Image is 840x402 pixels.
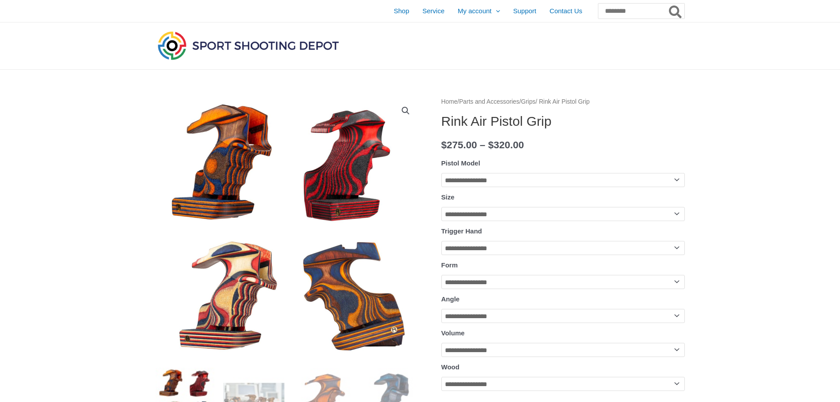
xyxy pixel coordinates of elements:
[441,113,685,129] h1: Rink Air Pistol Grip
[459,98,519,105] a: Parts and Accessories
[441,329,465,337] label: Volume
[441,139,447,150] span: $
[441,96,685,108] nav: Breadcrumb
[156,96,420,361] img: Rink Air Pistol Grip
[480,139,485,150] span: –
[156,29,341,62] img: Sport Shooting Depot
[441,159,480,167] label: Pistol Model
[441,139,477,150] bdi: 275.00
[441,261,458,269] label: Form
[488,139,494,150] span: $
[521,98,536,105] a: Grips
[441,295,460,303] label: Angle
[441,227,482,235] label: Trigger Hand
[441,193,455,201] label: Size
[441,98,458,105] a: Home
[488,139,524,150] bdi: 320.00
[441,363,459,371] label: Wood
[398,103,414,119] a: View full-screen image gallery
[667,4,684,19] button: Search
